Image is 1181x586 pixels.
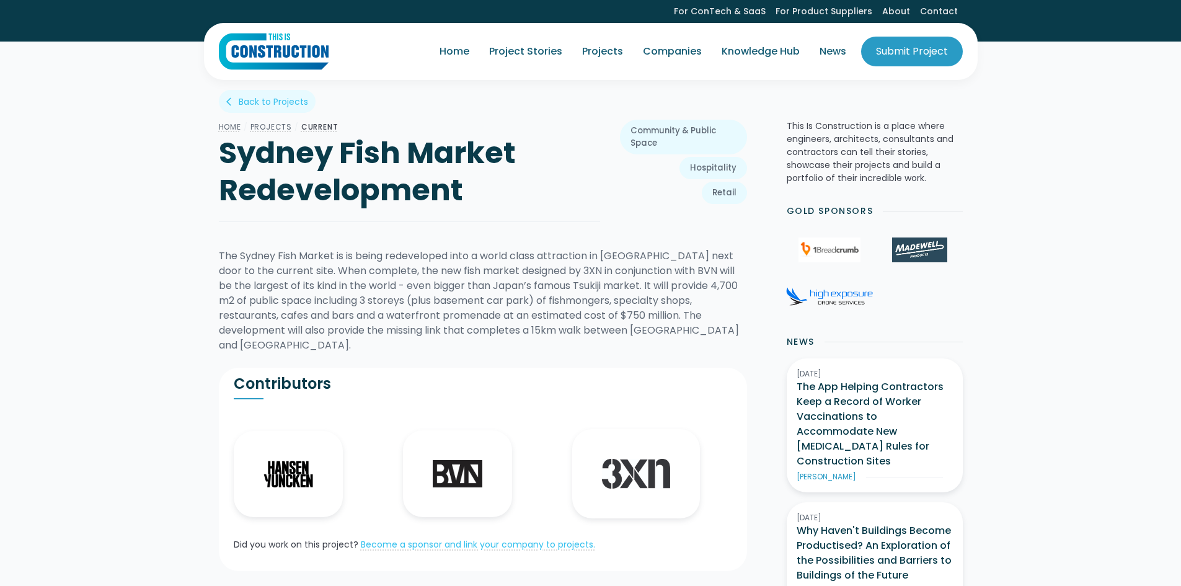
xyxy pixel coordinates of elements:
[797,512,953,523] div: [DATE]
[679,157,747,179] a: Hospitality
[219,249,747,353] div: The Sydney Fish Market is is being redeveloped into a world class attraction in [GEOGRAPHIC_DATA]...
[786,287,873,306] img: High Exposure
[876,44,948,59] div: Submit Project
[234,538,358,551] div: Did you work on this project?
[797,368,953,380] div: [DATE]
[633,34,712,69] a: Companies
[712,34,810,69] a: Knowledge Hub
[810,34,856,69] a: News
[219,122,241,132] a: Home
[301,122,338,132] a: CURRENT
[292,120,301,135] div: /
[219,33,329,70] a: home
[787,205,874,218] h2: Gold Sponsors
[241,120,250,135] div: /
[797,523,953,583] h3: Why Haven't Buildings Become Productised? An Exploration of the Possibilities and Barriers to Bui...
[219,90,316,113] a: arrow_back_iosBack to Projects
[861,37,963,66] a: Submit Project
[219,135,600,209] h1: Sydney Fish Market Redevelopment
[620,120,747,154] a: Community & Public Space
[602,459,670,489] img: 3XN
[797,380,953,469] h3: The App Helping Contractors Keep a Record of Worker Vaccinations to Accommodate New [MEDICAL_DATA...
[479,34,572,69] a: Project Stories
[787,358,963,492] a: [DATE]The App Helping Contractors Keep a Record of Worker Vaccinations to Accommodate New [MEDICA...
[798,238,860,262] img: 1Breadcrumb
[430,34,479,69] a: Home
[234,375,483,393] h2: Contributors
[239,95,308,108] div: Back to Projects
[263,461,313,487] img: Hansen Yuncken
[361,538,595,551] a: Become a sponsor and link your company to projects.
[219,33,329,70] img: This Is Construction Logo
[797,471,856,482] div: [PERSON_NAME]
[250,122,292,132] a: Projects
[787,335,815,348] h2: News
[787,120,963,185] p: This Is Construction is a place where engineers, architects, consultants and contractors can tell...
[702,182,747,204] a: Retail
[892,238,947,262] img: Madewell Products
[572,34,633,69] a: Projects
[433,460,482,487] img: BVN
[226,95,236,108] div: arrow_back_ios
